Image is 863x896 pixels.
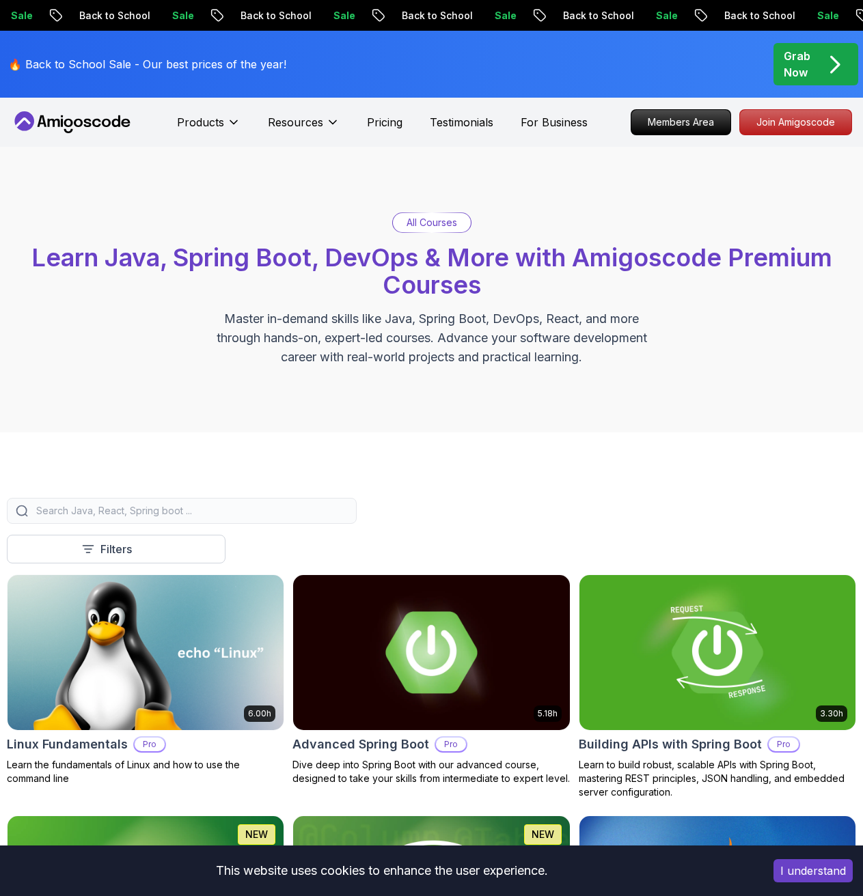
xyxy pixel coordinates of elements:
[268,114,340,141] button: Resources
[7,758,284,785] p: Learn the fundamentals of Linux and how to use the command line
[407,216,457,229] p: All Courses
[579,758,856,799] p: Learn to build robust, scalable APIs with Spring Boot, mastering REST principles, JSON handling, ...
[430,114,493,130] a: Testimonials
[8,56,286,72] p: 🔥 Back to School Sale - Our best prices of the year!
[157,9,201,23] p: Sale
[387,9,480,23] p: Back to School
[202,309,661,367] p: Master in-demand skills like Java, Spring Boot, DevOps, React, and more through hands-on, expert-...
[521,114,588,130] a: For Business
[248,708,271,719] p: 6.00h
[480,9,523,23] p: Sale
[292,574,570,785] a: Advanced Spring Boot card5.18hAdvanced Spring BootProDive deep into Spring Boot with our advanced...
[802,9,846,23] p: Sale
[292,735,429,754] h2: Advanced Spring Boot
[64,9,157,23] p: Back to School
[548,9,641,23] p: Back to School
[579,574,856,799] a: Building APIs with Spring Boot card3.30hBuilding APIs with Spring BootProLearn to build robust, s...
[268,114,323,130] p: Resources
[740,110,851,135] p: Join Amigoscode
[100,541,132,557] p: Filters
[177,114,224,130] p: Products
[225,9,318,23] p: Back to School
[7,735,128,754] h2: Linux Fundamentals
[318,9,362,23] p: Sale
[7,574,284,785] a: Linux Fundamentals card6.00hLinux FundamentalsProLearn the fundamentals of Linux and how to use t...
[293,575,569,730] img: Advanced Spring Boot card
[739,109,852,135] a: Join Amigoscode
[245,828,268,841] p: NEW
[31,242,832,300] span: Learn Java, Spring Boot, DevOps & More with Amigoscode Premium Courses
[8,575,284,730] img: Linux Fundamentals card
[7,535,225,563] button: Filters
[769,738,799,751] p: Pro
[436,738,466,751] p: Pro
[641,9,685,23] p: Sale
[631,110,730,135] p: Members Area
[177,114,241,141] button: Products
[579,575,855,730] img: Building APIs with Spring Boot card
[135,738,165,751] p: Pro
[820,708,843,719] p: 3.30h
[532,828,554,841] p: NEW
[367,114,402,130] a: Pricing
[773,859,853,882] button: Accept cookies
[784,48,810,81] p: Grab Now
[631,109,731,135] a: Members Area
[709,9,802,23] p: Back to School
[538,708,558,719] p: 5.18h
[579,735,762,754] h2: Building APIs with Spring Boot
[292,758,570,785] p: Dive deep into Spring Boot with our advanced course, designed to take your skills from intermedia...
[33,504,348,518] input: Search Java, React, Spring boot ...
[10,856,753,886] div: This website uses cookies to enhance the user experience.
